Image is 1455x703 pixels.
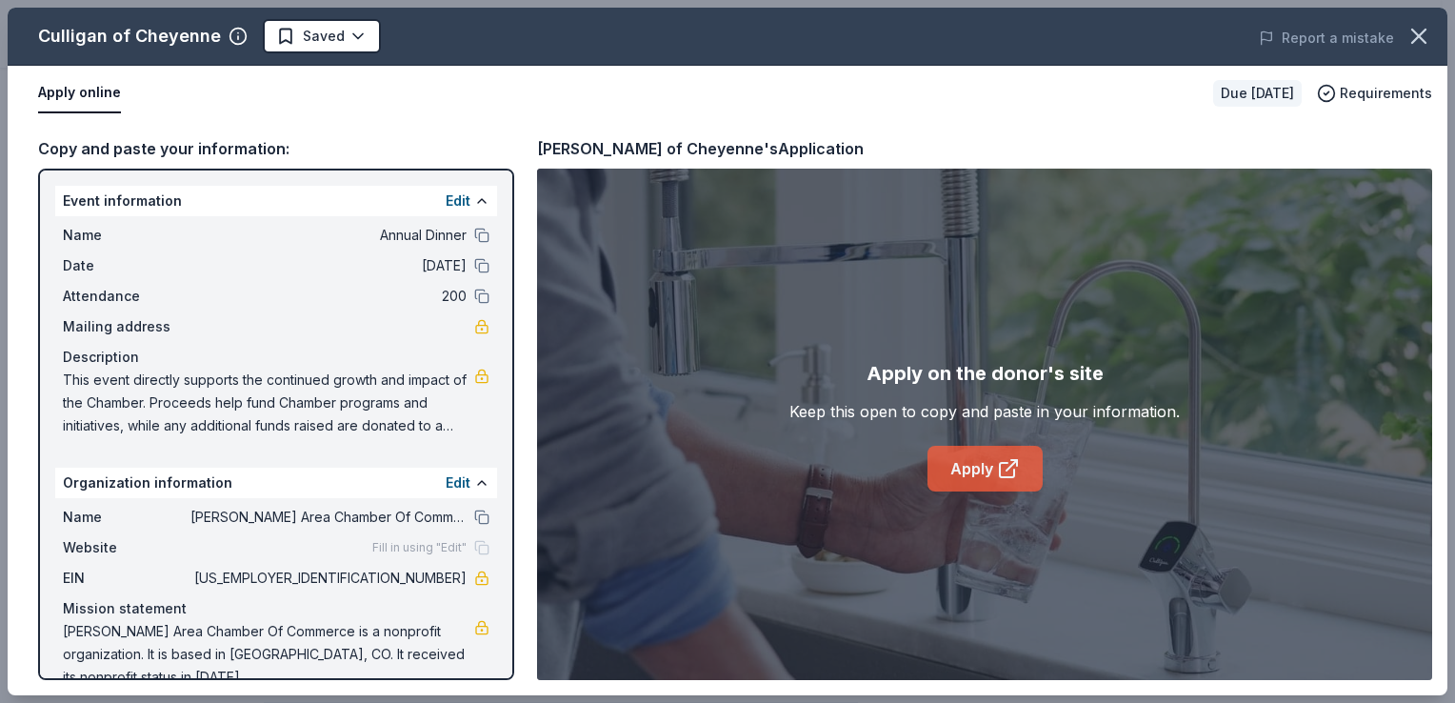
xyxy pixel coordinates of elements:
[1340,82,1432,105] span: Requirements
[63,369,474,437] span: This event directly supports the continued growth and impact of the Chamber. Proceeds help fund C...
[38,73,121,113] button: Apply online
[55,468,497,498] div: Organization information
[63,620,474,689] span: [PERSON_NAME] Area Chamber Of Commerce is a nonprofit organization. It is based in [GEOGRAPHIC_DA...
[63,315,190,338] span: Mailing address
[190,224,467,247] span: Annual Dinner
[63,597,489,620] div: Mission statement
[63,254,190,277] span: Date
[63,536,190,559] span: Website
[63,567,190,590] span: EIN
[789,400,1180,423] div: Keep this open to copy and paste in your information.
[1259,27,1394,50] button: Report a mistake
[446,190,470,212] button: Edit
[190,567,467,590] span: [US_EMPLOYER_IDENTIFICATION_NUMBER]
[263,19,381,53] button: Saved
[372,540,467,555] span: Fill in using "Edit"
[190,506,467,529] span: [PERSON_NAME] Area Chamber Of Commerce
[63,346,489,369] div: Description
[190,285,467,308] span: 200
[537,136,864,161] div: [PERSON_NAME] of Cheyenne's Application
[446,472,470,494] button: Edit
[55,186,497,216] div: Event information
[927,446,1043,492] a: Apply
[190,254,467,277] span: [DATE]
[1213,80,1302,107] div: Due [DATE]
[63,506,190,529] span: Name
[38,136,514,161] div: Copy and paste your information:
[867,358,1104,389] div: Apply on the donor's site
[38,21,221,51] div: Culligan of Cheyenne
[63,285,190,308] span: Attendance
[1317,82,1432,105] button: Requirements
[303,25,345,48] span: Saved
[63,224,190,247] span: Name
